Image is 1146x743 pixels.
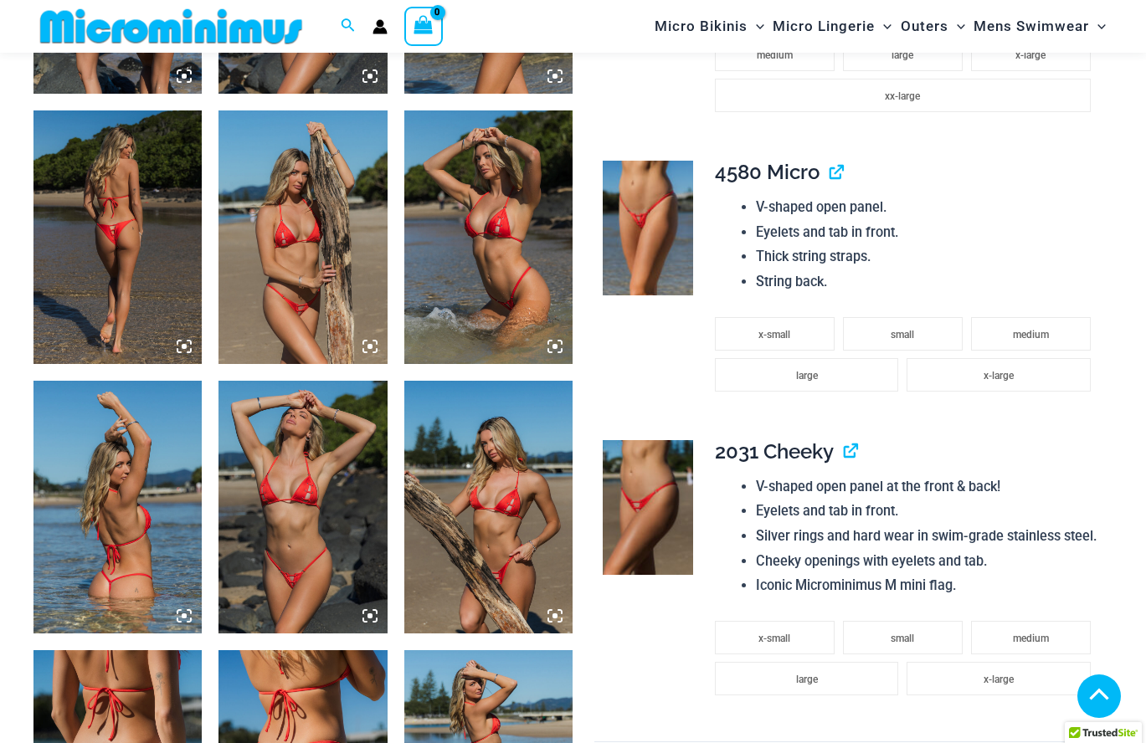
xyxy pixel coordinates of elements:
[796,674,818,685] span: large
[218,381,387,633] img: Link Tangello 3070 Tri Top 4580 Micro
[756,195,1099,220] li: V-shaped open panel.
[891,633,914,644] span: small
[715,317,835,351] li: x-small
[971,621,1091,654] li: medium
[655,5,748,48] span: Micro Bikinis
[984,674,1014,685] span: x-large
[892,49,913,61] span: large
[603,440,693,575] img: Link Tangello 2031 Cheeky
[756,269,1099,295] li: String back.
[756,499,1099,524] li: Eyelets and tab in front.
[404,110,573,363] img: Link Tangello 3070 Tri Top 4580 Micro
[948,5,965,48] span: Menu Toggle
[907,662,1090,695] li: x-large
[33,8,309,45] img: MM SHOP LOGO FLAT
[971,317,1091,351] li: medium
[756,244,1099,269] li: Thick string straps.
[748,5,764,48] span: Menu Toggle
[404,7,443,45] a: View Shopping Cart, empty
[796,370,818,382] span: large
[885,90,920,102] span: xx-large
[218,110,387,363] img: Link Tangello 3070 Tri Top 2031 Cheeky
[758,329,790,341] span: x-small
[756,474,1099,500] li: V-shaped open panel at the front & back!
[650,5,768,48] a: Micro BikinisMenu ToggleMenu Toggle
[715,358,898,392] li: large
[404,381,573,633] img: Link Tangello 3070 Tri Top 2031 Cheeky
[756,220,1099,245] li: Eyelets and tab in front.
[1013,329,1049,341] span: medium
[756,524,1099,549] li: Silver rings and hard wear in swim-grade stainless steel.
[907,358,1090,392] li: x-large
[758,633,790,644] span: x-small
[1013,633,1049,644] span: medium
[715,38,835,71] li: medium
[843,317,963,351] li: small
[875,5,892,48] span: Menu Toggle
[773,5,875,48] span: Micro Lingerie
[901,5,948,48] span: Outers
[843,38,963,71] li: large
[1015,49,1046,61] span: x-large
[768,5,896,48] a: Micro LingerieMenu ToggleMenu Toggle
[715,621,835,654] li: x-small
[373,19,388,34] a: Account icon link
[897,5,969,48] a: OutersMenu ToggleMenu Toggle
[891,329,914,341] span: small
[715,439,834,464] span: 2031 Cheeky
[756,573,1099,598] li: Iconic Microminimus M mini flag.
[33,110,202,363] img: Link Tangello 3070 Tri Top 2031 Cheeky
[341,16,356,37] a: Search icon link
[33,381,202,633] img: Link Tangello 3070 Tri Top 4580 Micro
[969,5,1110,48] a: Mens SwimwearMenu ToggleMenu Toggle
[648,3,1113,50] nav: Site Navigation
[843,621,963,654] li: small
[715,662,898,695] li: large
[974,5,1089,48] span: Mens Swimwear
[971,38,1091,71] li: x-large
[715,79,1091,112] li: xx-large
[1089,5,1106,48] span: Menu Toggle
[756,549,1099,574] li: Cheeky openings with eyelets and tab.
[603,161,693,295] img: Link Tangello 4580 Micro
[757,49,793,61] span: medium
[715,160,820,184] span: 4580 Micro
[984,370,1014,382] span: x-large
